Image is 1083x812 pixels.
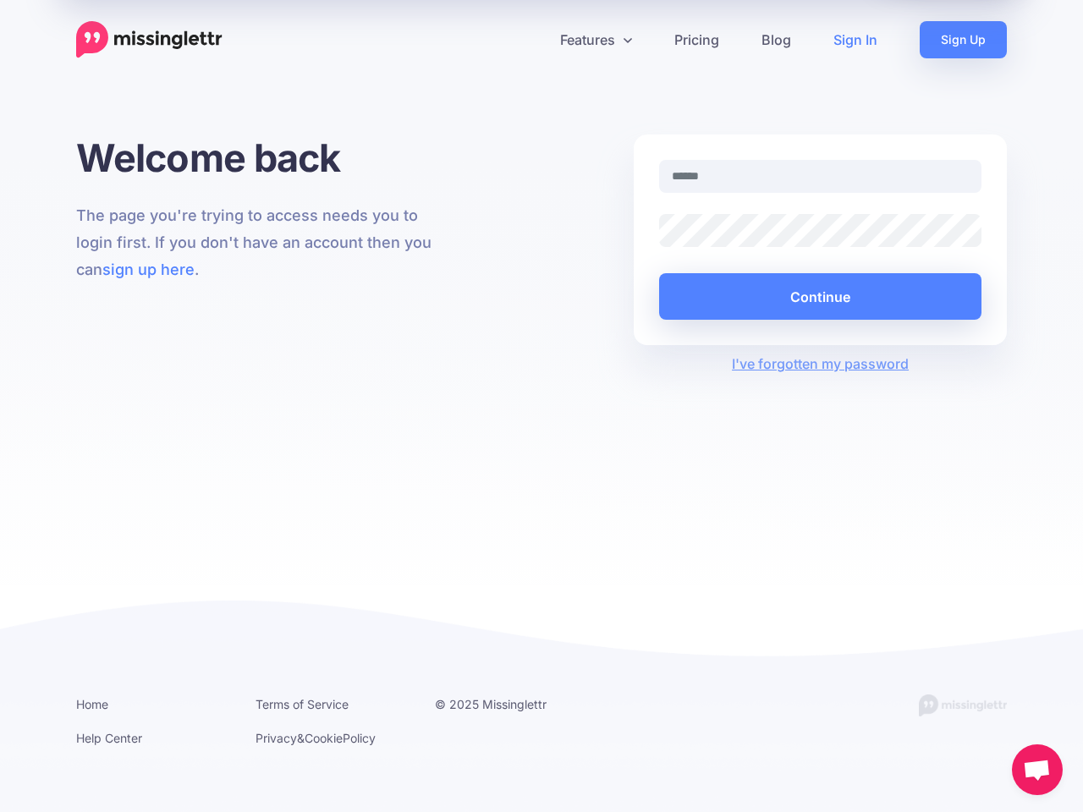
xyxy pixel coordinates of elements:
div: Open chat [1012,744,1063,795]
a: Features [539,21,653,58]
a: sign up here [102,261,195,278]
a: Pricing [653,21,740,58]
li: © 2025 Missinglettr [435,694,589,715]
a: Sign In [812,21,899,58]
a: Blog [740,21,812,58]
a: Sign Up [920,21,1007,58]
h1: Welcome back [76,134,449,181]
p: The page you're trying to access needs you to login first. If you don't have an account then you ... [76,202,449,283]
a: I've forgotten my password [732,355,909,372]
button: Continue [659,273,981,320]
